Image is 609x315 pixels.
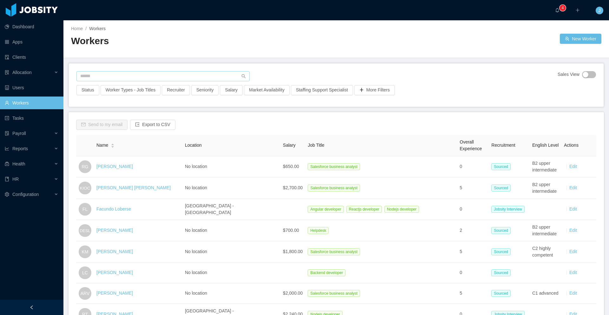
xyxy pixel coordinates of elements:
i: icon: book [5,177,9,181]
a: Edit [569,228,577,233]
a: [PERSON_NAME] [PERSON_NAME] [96,185,171,190]
h2: Workers [71,35,336,48]
span: Nodejs developer [384,206,419,213]
a: icon: profileTasks [5,112,58,124]
a: Sourced [491,249,513,254]
span: Workers [89,26,106,31]
span: $700.00 [283,228,299,233]
a: icon: robotUsers [5,81,58,94]
span: KM [82,245,88,258]
td: 0 [457,263,489,283]
div: Sort [111,143,115,147]
a: Sourced [491,228,513,233]
span: HR [12,177,19,182]
span: Salesforce business analyst [308,290,360,297]
span: Salesforce business analyst [308,248,360,255]
span: Sourced [491,227,511,234]
button: Salary [220,85,243,95]
td: 2 [457,220,489,241]
a: [PERSON_NAME] [96,249,133,254]
span: Overall Experience [460,139,482,151]
span: $1,800.00 [283,249,303,254]
span: Configuration [12,192,39,197]
span: Actions [564,143,579,148]
a: Jobsity Interview [491,206,527,211]
span: $650.00 [283,164,299,169]
button: Staffing Support Specialist [291,85,353,95]
span: Sourced [491,290,511,297]
span: Salary [283,143,296,148]
span: Health [12,161,25,166]
a: Edit [569,185,577,190]
span: Jobsity Interview [491,206,525,213]
td: 0 [457,156,489,178]
td: No location [182,220,280,241]
span: Location [185,143,202,148]
a: Home [71,26,83,31]
a: Edit [569,291,577,296]
td: 0 [457,199,489,220]
span: Backend developer [308,269,345,276]
span: Angular developer [308,206,344,213]
span: RG [82,160,88,173]
button: Recruiter [162,85,190,95]
span: $2,000.00 [283,291,303,296]
a: Sourced [491,291,513,296]
span: English Level [532,143,559,148]
span: Salesforce business analyst [308,163,360,170]
span: FL [82,203,88,216]
button: Market Availability [244,85,290,95]
a: Edit [569,249,577,254]
span: Allocation [12,70,32,75]
button: Worker Types - Job Titles [101,85,160,95]
td: No location [182,241,280,263]
span: Job Title [308,143,324,148]
td: No location [182,283,280,304]
td: No location [182,178,280,199]
span: Sourced [491,269,511,276]
p: 4 [562,5,564,11]
td: B2 upper intermediate [530,156,561,178]
button: icon: exportExport to CSV [130,120,175,130]
a: icon: pie-chartDashboard [5,20,58,33]
i: icon: plus [575,8,580,12]
span: Payroll [12,131,26,136]
sup: 4 [560,5,566,11]
span: KIOC [80,182,90,194]
button: icon: plusMore Filters [354,85,395,95]
td: 5 [457,283,489,304]
span: J [599,7,601,14]
i: icon: medicine-box [5,162,9,166]
td: No location [182,263,280,283]
a: Edit [569,164,577,169]
a: Sourced [491,164,513,169]
a: Edit [569,206,577,211]
td: C2 highly competent [530,241,561,263]
a: Facundo Loberse [96,206,131,211]
i: icon: setting [5,192,9,197]
button: icon: usergroup-addNew Worker [560,34,601,44]
span: Reports [12,146,28,151]
td: [GEOGRAPHIC_DATA] - [GEOGRAPHIC_DATA] [182,199,280,220]
span: Salesforce business analyst [308,184,360,191]
a: Sourced [491,270,513,275]
span: DESL [80,225,90,236]
span: $2,700.00 [283,185,303,190]
a: icon: auditClients [5,51,58,64]
span: / [85,26,87,31]
span: Sourced [491,248,511,255]
span: Sales View [558,71,580,78]
td: 5 [457,178,489,199]
i: icon: line-chart [5,146,9,151]
span: LC [82,266,88,279]
td: 5 [457,241,489,263]
span: Reactjs developer [346,206,382,213]
td: B2 upper intermediate [530,220,561,241]
i: icon: caret-down [111,145,115,147]
span: Recruitment [491,143,515,148]
td: B2 upper intermediate [530,178,561,199]
a: [PERSON_NAME] [96,228,133,233]
i: icon: solution [5,70,9,75]
td: C1 advanced [530,283,561,304]
td: No location [182,156,280,178]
